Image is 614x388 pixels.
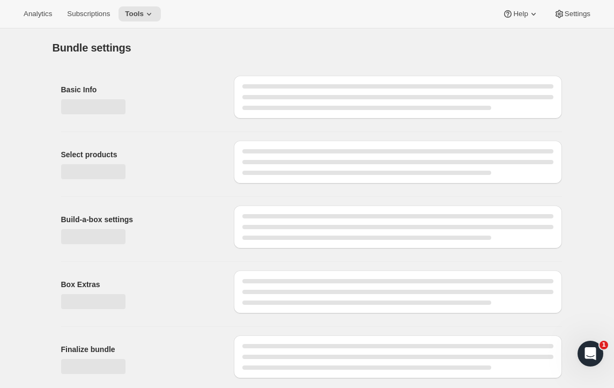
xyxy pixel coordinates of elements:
[578,341,603,367] iframe: Intercom live chat
[548,6,597,21] button: Settings
[119,6,161,21] button: Tools
[125,10,144,18] span: Tools
[61,149,217,160] h2: Select products
[61,279,217,290] h2: Box Extras
[61,84,217,95] h2: Basic Info
[67,10,110,18] span: Subscriptions
[61,344,217,355] h2: Finalize bundle
[565,10,590,18] span: Settings
[17,6,58,21] button: Analytics
[24,10,52,18] span: Analytics
[513,10,528,18] span: Help
[600,341,608,349] span: 1
[61,214,217,225] h2: Build-a-box settings
[61,6,116,21] button: Subscriptions
[40,28,575,387] div: Page loading
[53,41,131,54] h1: Bundle settings
[496,6,545,21] button: Help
